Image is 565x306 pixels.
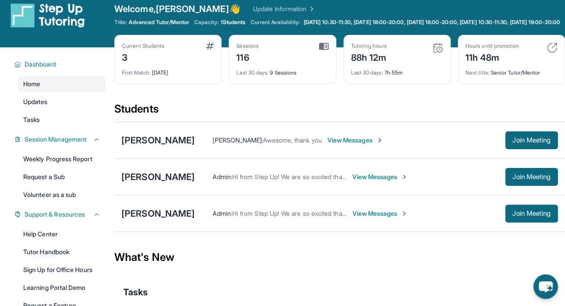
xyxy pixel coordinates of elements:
a: Learning Portal Demo [18,280,105,296]
span: Tasks [23,115,40,124]
img: card [432,42,443,53]
a: Help Center [18,226,105,242]
div: 3 [122,50,164,64]
div: [PERSON_NAME] [121,134,195,147]
div: What's New [114,238,565,277]
button: Dashboard [21,60,100,69]
img: card [547,42,557,53]
button: Join Meeting [505,168,558,186]
span: Join Meeting [512,138,551,143]
button: Support & Resources [21,210,100,219]
div: 9 Sessions [236,64,328,76]
img: logo [11,3,85,28]
button: Join Meeting [505,131,558,149]
div: Sessions [236,42,259,50]
div: Senior Tutor/Mentor [465,64,557,76]
span: Join Meeting [512,211,551,216]
span: View Messages [352,209,408,218]
span: First Match : [122,69,151,76]
div: [DATE] [122,64,214,76]
div: 11h 48m [465,50,519,64]
span: Advanced Tutor/Mentor [129,19,188,26]
div: Hours until promotion [465,42,519,50]
span: Capacity: [194,19,219,26]
div: 7h 55m [351,64,443,76]
span: Last 30 days : [236,69,268,76]
button: chat-button [533,274,558,299]
a: Update Information [253,4,315,13]
img: Chevron-Right [401,210,408,217]
a: Home [18,76,105,92]
span: 1 Students [221,19,246,26]
img: card [319,42,329,50]
span: Updates [23,97,48,106]
span: Awesome, thank you [263,136,322,144]
a: Sign Up for Office Hours [18,262,105,278]
span: View Messages [327,136,383,145]
a: Request a Sub [18,169,105,185]
div: [PERSON_NAME] [121,171,195,183]
span: [DATE] 10:30-11:30, [DATE] 18:00-20:00, [DATE] 18:00-20:00, [DATE] 10:30-11:30, [DATE] 19:00-20:00 [304,19,560,26]
button: Join Meeting [505,205,558,222]
span: View Messages [352,172,408,181]
img: card [206,42,214,50]
a: Weekly Progress Report [18,151,105,167]
span: Last 30 days : [351,69,383,76]
span: Support & Resources [25,210,85,219]
a: Tutor Handbook [18,244,105,260]
span: Session Management [25,135,87,144]
span: Title: [114,19,127,26]
img: Chevron-Right [376,137,383,144]
div: [PERSON_NAME] [121,207,195,220]
span: [PERSON_NAME] : [213,136,263,144]
span: Current Availability: [251,19,300,26]
span: Admin : [213,210,232,217]
button: Session Management [21,135,100,144]
span: Next title : [465,69,490,76]
div: Students [114,102,565,122]
span: Welcome, [PERSON_NAME] 👋 [114,3,240,15]
a: Tasks [18,112,105,128]
a: Updates [18,94,105,110]
a: Volunteer as a sub [18,187,105,203]
img: Chevron Right [306,4,315,13]
div: Tutoring hours [351,42,387,50]
img: Chevron-Right [401,173,408,180]
div: 88h 12m [351,50,387,64]
span: Tasks [123,286,148,298]
span: Home [23,80,40,88]
div: Current Students [122,42,164,50]
span: Dashboard [25,60,56,69]
span: Join Meeting [512,174,551,180]
div: 116 [236,50,259,64]
a: [DATE] 10:30-11:30, [DATE] 18:00-20:00, [DATE] 18:00-20:00, [DATE] 10:30-11:30, [DATE] 19:00-20:00 [302,19,562,26]
span: Admin : [213,173,232,180]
